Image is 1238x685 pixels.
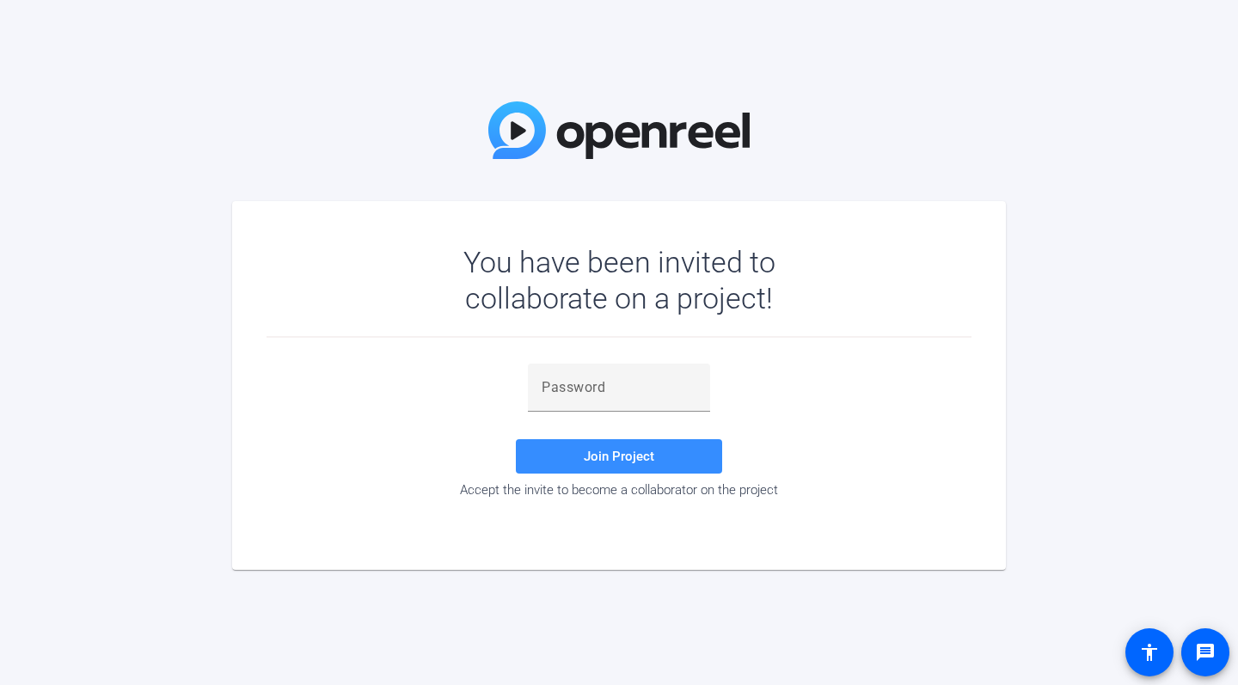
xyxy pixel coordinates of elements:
[1195,642,1216,663] mat-icon: message
[414,244,825,316] div: You have been invited to collaborate on a project!
[1139,642,1160,663] mat-icon: accessibility
[488,101,750,159] img: OpenReel Logo
[584,449,654,464] span: Join Project
[267,482,971,498] div: Accept the invite to become a collaborator on the project
[542,377,696,398] input: Password
[516,439,722,474] button: Join Project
